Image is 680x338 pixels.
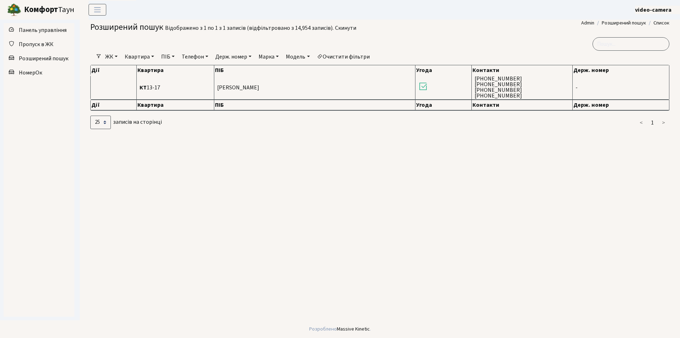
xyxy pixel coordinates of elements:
[602,19,646,27] a: Розширений пошук
[646,19,669,27] li: Список
[24,4,74,16] span: Таун
[212,51,254,63] a: Держ. номер
[647,116,658,129] a: 1
[4,66,74,80] a: НомерОк
[415,65,472,75] th: Угода
[475,76,569,99] span: [PHONE_NUMBER] [PHONE_NUMBER] [PHONE_NUMBER] [PHONE_NUMBER]
[214,100,415,110] th: ПІБ
[122,51,157,63] a: Квартира
[179,51,211,63] a: Телефон
[19,55,68,62] span: Розширений пошук
[472,100,573,110] th: Контакти
[4,23,74,37] a: Панель управління
[335,25,356,32] a: Скинути
[140,85,211,90] span: 13-17
[90,116,111,129] select: записів на сторінці
[581,19,594,27] a: Admin
[91,65,137,75] th: Дії
[576,85,666,90] span: -
[415,100,472,110] th: Угода
[214,65,415,75] th: ПІБ
[102,51,120,63] a: ЖК
[158,51,177,63] a: ПІБ
[309,325,371,333] div: Розроблено .
[90,21,163,33] span: Розширений пошук
[571,16,680,31] nav: breadcrumb
[24,4,58,15] b: Комфорт
[256,51,282,63] a: Марка
[89,4,106,16] button: Переключити навігацію
[91,100,137,110] th: Дії
[165,25,334,32] div: Відображено з 1 по 1 з 1 записів (відфільтровано з 14,954 записів).
[19,26,67,34] span: Панель управління
[283,51,312,63] a: Модель
[337,325,370,333] a: Massive Kinetic
[4,51,74,66] a: Розширений пошук
[90,116,162,129] label: записів на сторінці
[314,51,373,63] a: Очистити фільтри
[573,65,669,75] th: Держ. номер
[137,65,215,75] th: Квартира
[635,6,671,14] a: video-camera
[137,100,215,110] th: Квартира
[573,100,669,110] th: Держ. номер
[4,37,74,51] a: Пропуск в ЖК
[593,37,669,51] input: Пошук...
[140,84,147,92] b: КТ
[19,69,42,77] span: НомерОк
[217,84,259,92] span: [PERSON_NAME]
[19,40,53,48] span: Пропуск в ЖК
[7,3,21,17] img: logo.png
[472,65,573,75] th: Контакти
